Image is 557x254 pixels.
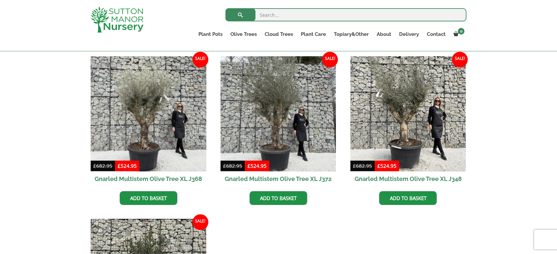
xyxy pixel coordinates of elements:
h2: Gnarled Multistem Olive Tree XL J348 [350,171,466,186]
a: Topiary&Other [330,30,373,39]
span: Sale! [322,52,338,67]
span: 0 [458,28,464,35]
bdi: 682.95 [353,163,372,169]
img: Gnarled Multistem Olive Tree XL J348 [350,56,466,172]
span: Sale! [452,52,468,67]
span: Sale! [192,52,208,67]
a: Sale! Gnarled Multistem Olive Tree XL J372 [220,56,336,187]
a: 0 [450,30,466,39]
bdi: 682.95 [223,163,242,169]
a: About [373,30,395,39]
span: £ [377,163,380,169]
bdi: 524.95 [118,163,137,169]
a: Cloud Trees [261,30,297,39]
a: Sale! Gnarled Multistem Olive Tree XL J368 [91,56,206,187]
h2: Gnarled Multistem Olive Tree XL J368 [91,171,206,186]
a: Add to basket: “Gnarled Multistem Olive Tree XL J368” [120,191,177,205]
span: £ [248,163,250,169]
span: £ [353,163,356,169]
bdi: 524.95 [248,163,267,169]
a: Add to basket: “Gnarled Multistem Olive Tree XL J372” [249,191,307,205]
span: Sale! [192,214,208,230]
img: logo [91,7,143,33]
a: Plant Care [297,30,330,39]
a: Sale! Gnarled Multistem Olive Tree XL J348 [350,56,466,187]
a: Plant Pots [194,30,226,39]
a: Add to basket: “Gnarled Multistem Olive Tree XL J348” [379,191,437,205]
a: Olive Trees [226,30,261,39]
bdi: 682.95 [93,163,112,169]
img: Gnarled Multistem Olive Tree XL J372 [220,56,336,172]
a: Contact [423,30,450,39]
input: Search... [225,8,466,21]
span: £ [93,163,96,169]
img: Gnarled Multistem Olive Tree XL J368 [91,56,206,172]
span: £ [118,163,121,169]
h2: Gnarled Multistem Olive Tree XL J372 [220,171,336,186]
a: Delivery [395,30,423,39]
span: £ [223,163,226,169]
bdi: 524.95 [377,163,396,169]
